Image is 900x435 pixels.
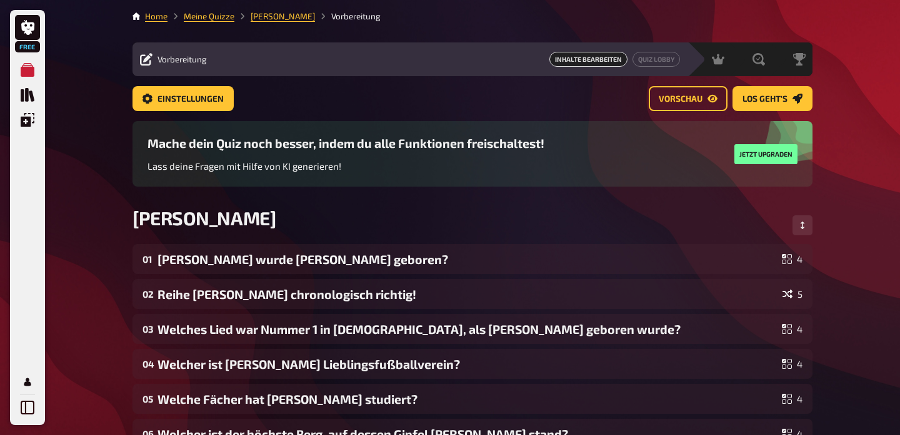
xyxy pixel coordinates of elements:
span: Los geht's [742,95,787,104]
span: Einstellungen [157,95,224,104]
a: [PERSON_NAME] [251,11,315,21]
div: Welche Fächer hat [PERSON_NAME] studiert? [157,392,777,406]
div: 4 [782,254,802,264]
div: [PERSON_NAME] wurde [PERSON_NAME] geboren? [157,252,777,266]
div: Welcher ist [PERSON_NAME] Lieblingsfußballverein? [157,357,777,371]
a: Vorschau [649,86,727,111]
span: [PERSON_NAME] [132,207,276,229]
a: Einstellungen [132,86,234,111]
div: 4 [782,394,802,404]
a: Meine Quizze [184,11,234,21]
div: 01 [142,253,152,265]
li: Meine Quizze [167,10,234,22]
div: Reihe [PERSON_NAME] chronologisch richtig! [157,287,777,301]
a: Quiz Sammlung [15,82,40,107]
li: Rudi - Quiz [234,10,315,22]
a: Home [145,11,167,21]
a: Mein Konto [15,369,40,394]
h3: Mache dein Quiz noch besser, indem du alle Funktionen freischaltest! [147,136,544,150]
a: Einblendungen [15,107,40,132]
div: 5 [782,289,802,299]
div: Welches Lied war Nummer 1 in [DEMOGRAPHIC_DATA], als [PERSON_NAME] geboren wurde? [157,322,777,336]
span: Vorbereitung [157,54,207,64]
button: Jetzt upgraden [734,144,797,164]
li: Home [145,10,167,22]
div: 04 [142,358,152,369]
div: 02 [142,288,152,300]
div: 03 [142,323,152,335]
a: Quiz Lobby [632,52,680,67]
a: Los geht's [732,86,812,111]
span: Lass deine Fragen mit Hilfe von KI generieren! [147,160,341,172]
a: Meine Quizze [15,57,40,82]
div: 05 [142,393,152,404]
div: 4 [782,324,802,334]
button: Reihenfolge anpassen [792,215,812,235]
span: Vorschau [659,95,702,104]
span: Inhalte Bearbeiten [549,52,627,67]
li: Vorbereitung [315,10,381,22]
div: 4 [782,359,802,369]
span: Free [16,43,39,51]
